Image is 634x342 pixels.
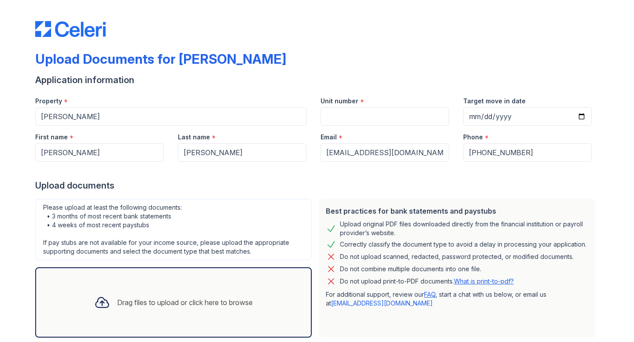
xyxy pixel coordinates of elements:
div: Do not upload scanned, redacted, password protected, or modified documents. [340,251,574,262]
div: Upload original PDF files downloaded directly from the financial institution or payroll provider’... [340,220,588,237]
div: Application information [35,74,599,86]
div: Do not combine multiple documents into one file. [340,264,481,274]
a: [EMAIL_ADDRESS][DOMAIN_NAME] [331,299,433,307]
p: For additional support, review our , start a chat with us below, or email us at [326,290,588,308]
p: Do not upload print-to-PDF documents. [340,277,514,286]
a: FAQ [424,291,435,298]
label: Property [35,97,62,106]
div: Best practices for bank statements and paystubs [326,206,588,216]
label: Phone [463,133,483,142]
a: What is print-to-pdf? [454,277,514,285]
div: Upload Documents for [PERSON_NAME] [35,51,286,67]
div: Drag files to upload or click here to browse [117,297,253,308]
label: Unit number [321,97,358,106]
label: Target move in date [463,97,526,106]
div: Please upload at least the following documents: • 3 months of most recent bank statements • 4 wee... [35,199,312,260]
label: Email [321,133,337,142]
div: Upload documents [35,179,599,192]
label: First name [35,133,68,142]
img: CE_Logo_Blue-a8612792a0a2168367f1c8372b55b34899dd931a85d93a1a3d3e32e68fde9ad4.png [35,21,106,37]
div: Correctly classify the document type to avoid a delay in processing your application. [340,239,586,250]
label: Last name [178,133,210,142]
